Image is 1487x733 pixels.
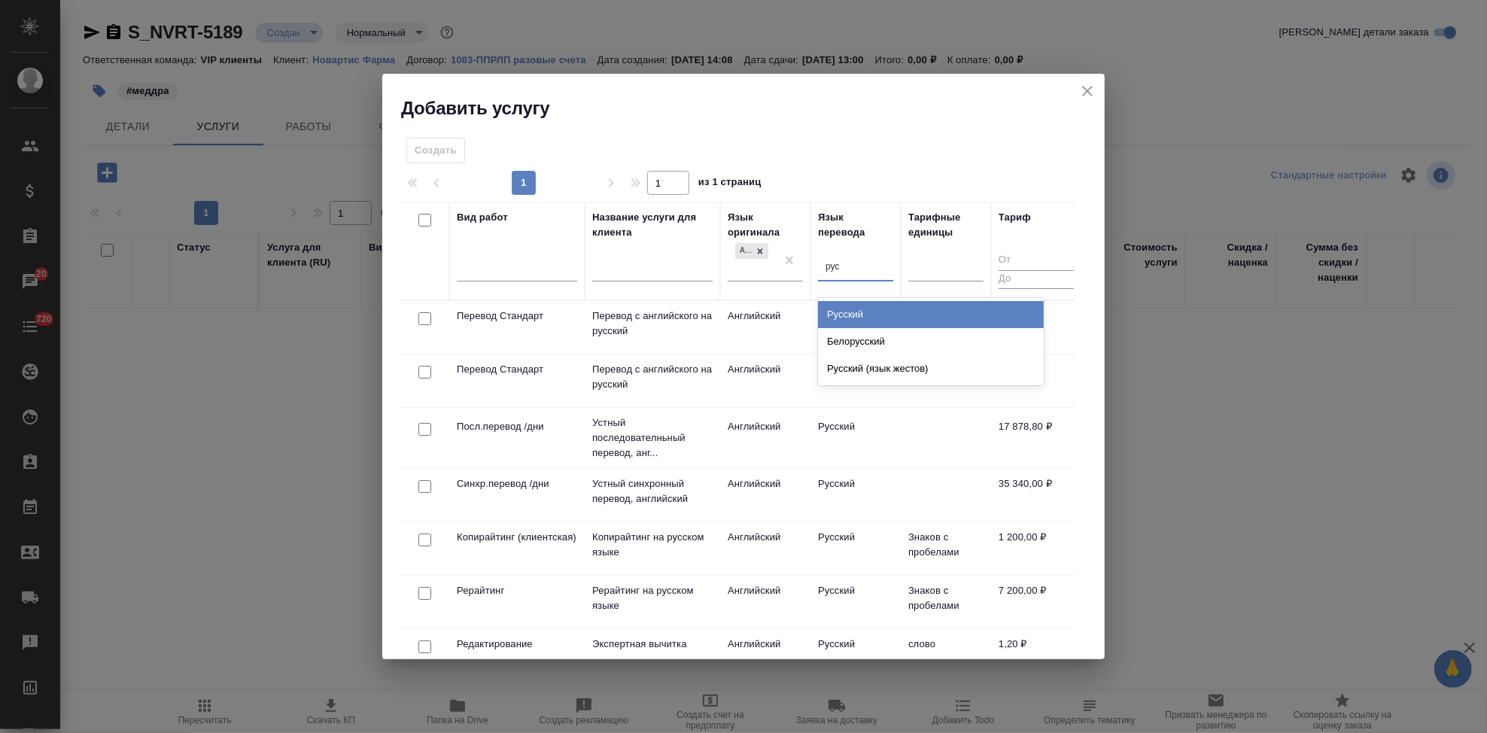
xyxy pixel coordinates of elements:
div: Английский [734,242,770,260]
div: Английский [735,243,752,259]
td: слово [901,629,991,682]
td: 1,20 ₽ [991,629,1081,682]
p: Рерайтинг на русском языке [592,583,713,613]
p: Перевод Стандарт [457,362,577,377]
td: Русский [810,301,901,354]
td: Знаков с пробелами [901,576,991,628]
p: Синхр.перевод /дни [457,476,577,491]
p: Устный синхронный перевод, английский [592,476,713,506]
p: Редактирование [457,637,577,652]
td: Русский [810,412,901,464]
p: Рерайтинг [457,583,577,598]
p: Экспертная вычитка [592,637,713,652]
td: Английский [720,629,810,682]
input: До [999,270,1074,289]
p: Перевод Стандарт [457,309,577,324]
td: Русский [810,522,901,575]
div: Белорусский [818,328,1044,355]
div: Тариф [999,210,1031,225]
td: Английский [720,412,810,464]
div: Название услуги для клиента [592,210,713,240]
td: Английский [720,469,810,522]
td: Русский [810,469,901,522]
td: Знаков с пробелами [901,522,991,575]
td: 17 878,80 ₽ [991,412,1081,464]
p: Копирайтинг на русском языке [592,530,713,560]
td: 7 200,00 ₽ [991,576,1081,628]
td: Английский [720,576,810,628]
td: Русский [810,354,901,407]
td: Английский [720,354,810,407]
td: Английский [720,522,810,575]
td: 1 200,00 ₽ [991,522,1081,575]
span: из 1 страниц [698,173,762,195]
div: Вид работ [457,210,508,225]
div: Тарифные единицы [908,210,984,240]
p: Перевод с английского на русский [592,309,713,339]
td: 35 340,00 ₽ [991,469,1081,522]
button: close [1076,80,1099,102]
h2: Добавить услугу [401,96,1105,120]
p: Копирайтинг (клиентская) [457,530,577,545]
input: От [999,251,1074,270]
div: Русский [818,301,1044,328]
div: Язык перевода [818,210,893,240]
p: Перевод с английского на русский [592,362,713,392]
td: Русский [810,576,901,628]
p: Посл.перевод /дни [457,419,577,434]
td: Русский [810,629,901,682]
div: Русский (язык жестов) [818,355,1044,382]
td: Английский [720,301,810,354]
p: Устный последователньный перевод, анг... [592,415,713,461]
div: Язык оригинала [728,210,803,240]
